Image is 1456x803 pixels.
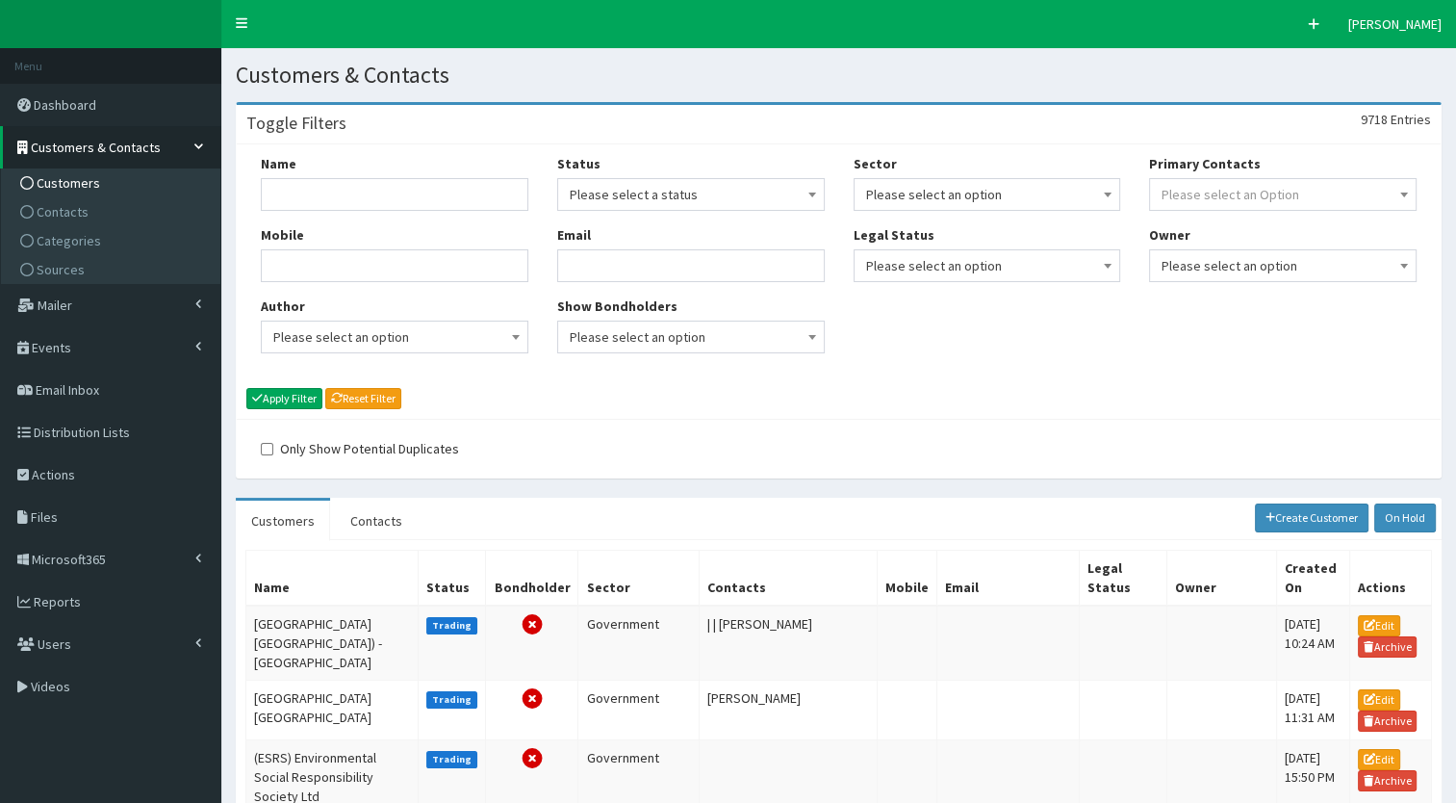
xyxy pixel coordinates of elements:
td: [GEOGRAPHIC_DATA] [GEOGRAPHIC_DATA] [246,680,419,739]
th: Contacts [700,550,878,606]
span: Events [32,339,71,356]
label: Legal Status [854,225,934,245]
a: Create Customer [1255,504,1369,532]
label: Trading [426,691,478,709]
span: Please select an option [1149,249,1417,282]
span: Files [31,508,58,526]
label: Trading [426,751,478,768]
td: [DATE] 10:24 AM [1276,606,1349,681]
span: Please select an option [866,181,1109,208]
label: Primary Contacts [1149,154,1261,173]
span: Please select an option [570,324,812,350]
span: Reports [34,593,81,610]
a: Customers [6,168,220,197]
span: Contacts [37,203,89,220]
h1: Customers & Contacts [236,63,1442,88]
a: Archive [1358,770,1418,791]
span: Microsoft365 [32,551,106,568]
span: Actions [32,466,75,483]
span: Customers & Contacts [31,139,161,156]
span: Please select an option [1162,252,1404,279]
span: Sources [37,261,85,278]
label: Owner [1149,225,1190,245]
th: Actions [1349,550,1431,606]
label: Author [261,297,305,316]
span: Users [38,635,71,653]
span: Please select an option [854,249,1121,282]
th: Bondholder [486,550,578,606]
td: | | [PERSON_NAME] [700,606,878,681]
input: Only Show Potential Duplicates [261,443,273,455]
td: Government [578,680,700,739]
span: Please select an option [273,324,516,350]
label: Name [261,154,296,173]
a: Categories [6,226,220,255]
a: Sources [6,255,220,284]
a: Customers [236,501,330,541]
span: [PERSON_NAME] [1348,15,1442,33]
h3: Toggle Filters [246,115,346,132]
span: Distribution Lists [34,424,130,441]
span: Please select an option [854,178,1121,211]
td: [GEOGRAPHIC_DATA] [GEOGRAPHIC_DATA]) - [GEOGRAPHIC_DATA] [246,606,419,681]
a: Archive [1358,636,1418,658]
a: Archive [1358,711,1418,732]
th: Legal Status [1079,550,1166,606]
span: Please select a status [570,181,812,208]
th: Owner [1166,550,1276,606]
button: Apply Filter [246,388,322,409]
span: Please select an Option [1162,186,1299,203]
span: Videos [31,678,70,695]
span: Mailer [38,297,72,314]
a: Edit [1358,689,1400,711]
td: [PERSON_NAME] [700,680,878,739]
a: On Hold [1374,504,1436,532]
span: Please select an option [866,252,1109,279]
span: Customers [37,174,100,192]
label: Sector [854,154,897,173]
td: [DATE] 11:31 AM [1276,680,1349,739]
label: Status [557,154,600,173]
span: Please select an option [261,321,528,353]
label: Show Bondholders [557,297,677,316]
span: Categories [37,232,101,249]
a: Contacts [6,197,220,226]
a: Edit [1358,749,1400,770]
label: Trading [426,617,478,635]
label: Email [557,225,591,245]
span: Please select a status [557,178,825,211]
label: Only Show Potential Duplicates [261,439,459,458]
th: Email [937,550,1080,606]
td: Government [578,606,700,681]
label: Mobile [261,225,304,245]
th: Mobile [878,550,937,606]
th: Sector [578,550,700,606]
span: Entries [1391,111,1431,128]
a: Edit [1358,615,1400,636]
th: Status [418,550,486,606]
span: 9718 [1361,111,1388,128]
span: Dashboard [34,96,96,114]
a: Contacts [335,501,418,541]
span: Please select an option [557,321,825,353]
a: Reset Filter [325,388,401,409]
span: Email Inbox [36,381,99,399]
th: Created On [1276,550,1349,606]
th: Name [246,550,419,606]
